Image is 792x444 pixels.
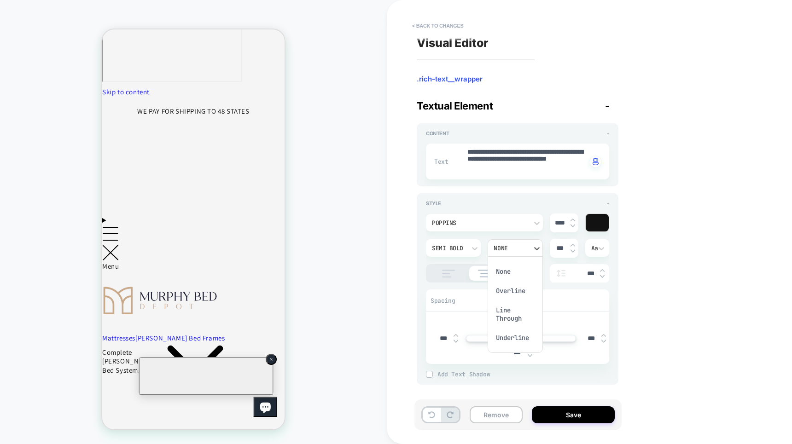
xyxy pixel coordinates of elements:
div: Line Through [491,300,539,328]
span: [PERSON_NAME] Bed Frames [33,304,122,313]
button: Save [532,406,615,423]
button: < Back to changes [408,18,468,33]
p: WE PAY FOR SHIPPING TO 48 STATES [35,75,147,88]
div: None [491,262,539,281]
div: Overline [491,281,539,300]
div: Underline [491,328,539,347]
button: Remove [470,406,523,423]
a: Murphy Bed Frames [33,304,122,313]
